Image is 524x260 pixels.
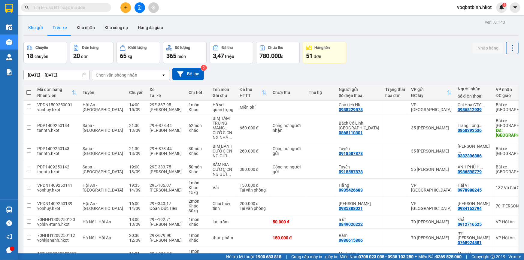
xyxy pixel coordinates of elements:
[240,188,267,192] div: Tại văn phòng
[5,4,13,13] img: logo-vxr
[37,206,77,211] div: vonhuy.hkot
[314,54,321,59] span: đơn
[189,204,207,208] div: Khác
[213,235,234,240] div: thực phẩm
[129,169,144,174] div: 13/09
[129,146,144,151] div: 21:30
[129,206,144,211] div: 14/09
[213,102,234,112] div: Hồ sơ quan trọng
[458,231,490,240] div: mr quý
[473,43,503,53] button: Nhập hàng
[83,102,123,112] span: Hội An - [GEOGRAPHIC_DATA]
[150,188,183,192] div: [PERSON_NAME]
[37,87,72,92] div: Mã đơn hàng
[480,165,483,169] span: ...
[259,52,281,59] span: 780.000
[150,165,183,169] div: 29E-333.75
[458,123,490,128] div: Trang Long Biên (Bách Cổ Linh)
[339,251,379,256] div: Mr. Hương
[273,90,303,95] div: Chưa thu
[161,73,166,77] svg: open
[129,251,144,256] div: 16:01
[129,151,144,156] div: 13/09
[213,167,234,177] div: CƯỚC CN NG GỬI (HÀNG ĐI 13/9)
[37,251,77,256] div: 132VCC0509250067
[37,151,77,156] div: tanntn.hkot
[491,255,495,259] span: copyright
[129,165,144,169] div: 19:00
[70,42,114,63] button: Đơn hàng20đơn
[286,253,287,260] span: |
[150,151,183,156] div: [PERSON_NAME]
[452,4,496,11] span: vpqbntbinh.hkot
[163,42,207,63] button: Số lượng365món
[339,146,379,151] div: Tuyển
[189,169,207,174] div: Khác
[458,169,482,174] div: 0986598779
[213,116,234,130] div: BIM TĂM TRỨNG MĂNG RƯỢU NẶNG...
[458,188,482,192] div: 0978988245
[189,165,207,169] div: 50 món
[48,20,72,35] button: Trên xe
[189,90,207,95] div: Chi tiết
[150,217,183,222] div: 29E-192.71
[150,146,183,151] div: 29H-878.44
[339,87,379,92] div: Người gửi
[150,201,183,206] div: 29E-340.17
[37,169,77,174] div: tanntn.hkot
[418,253,462,260] span: Miền Bắc
[6,247,12,253] span: message
[177,54,186,59] span: món
[37,201,77,206] div: VPDN1409250139
[129,222,144,227] div: 13/09
[213,149,234,158] div: CƯỚC CN NG GỬI (HÀNG ĐI 13/9)
[37,146,77,151] div: PDP1409250143
[83,165,123,174] span: Sapa - [GEOGRAPHIC_DATA]
[83,219,111,224] span: Hà Nội - Hội An
[458,251,490,256] div: Mr. Hải
[172,68,204,80] button: Bộ lọc
[273,165,303,174] div: Công nợ người gửi
[37,222,77,227] div: vphkvietanh.hkot
[222,46,233,50] div: Đã thu
[227,153,231,158] span: ...
[150,222,183,227] div: [PERSON_NAME]
[82,46,98,50] div: Đơn hàng
[226,253,281,260] span: Hỗ trợ kỹ thuật:
[225,54,234,59] span: triệu
[35,46,48,50] div: Chuyến
[213,87,234,92] div: Tên món
[481,102,484,107] span: ...
[151,5,156,10] span: aim
[129,217,144,222] div: 18:00
[256,42,300,63] button: Chưa thu780.000đ
[385,93,405,98] div: hóa đơn
[240,87,262,92] div: Đã thu
[411,149,452,153] div: 35 [PERSON_NAME]
[513,5,518,10] span: caret-down
[510,2,520,13] button: caret-down
[240,167,267,172] div: 380.000 đ
[128,54,132,59] span: kg
[6,234,12,240] span: notification
[458,240,482,245] div: 0768924881
[240,149,267,153] div: 260.000 đ
[458,128,482,133] div: 0868393536
[189,208,207,213] div: 30 kg
[189,238,207,243] div: Khác
[83,235,111,240] span: Hà Nội - Hội An
[189,217,207,222] div: 1 món
[189,146,207,151] div: 30 món
[502,3,507,7] sup: 1
[150,87,183,92] div: Xe
[306,52,313,59] span: 51
[411,87,447,92] div: VP gửi
[37,107,77,112] div: vonhuy.hkot
[466,253,467,260] span: |
[227,172,231,177] span: ...
[240,93,262,98] div: HTTT
[291,253,338,260] span: Cung cấp máy in - giấy in:
[96,72,137,78] div: Chọn văn phòng nhận
[37,233,77,238] div: 70NHH1209250112
[23,42,67,63] button: Chuyến18chuyến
